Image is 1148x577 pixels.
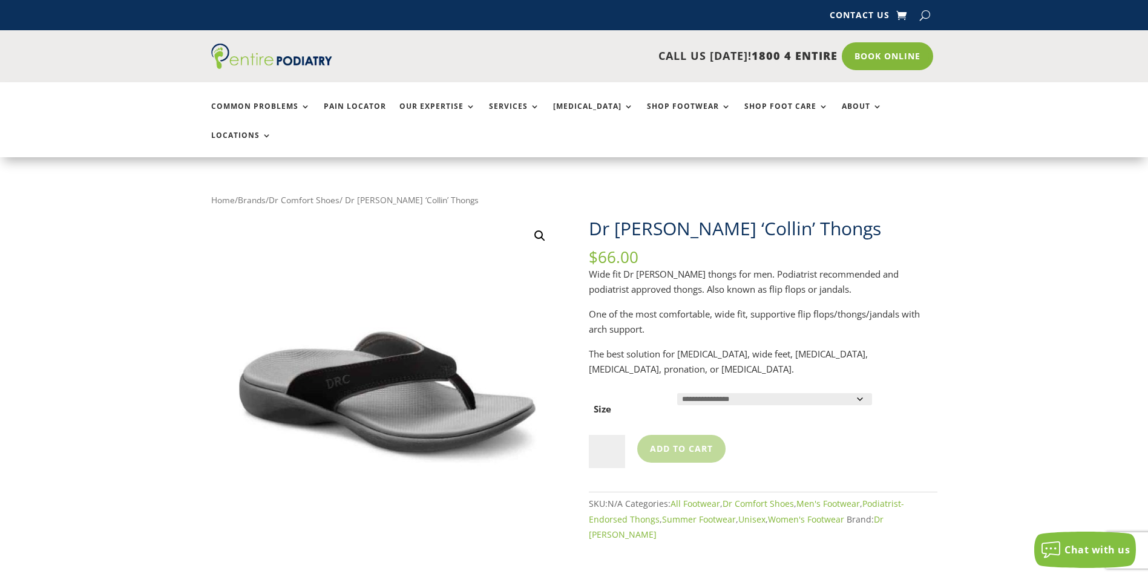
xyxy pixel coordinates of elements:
a: Podiatrist-Endorsed Thongs [589,498,904,525]
span: N/A [608,498,623,509]
p: One of the most comfortable, wide fit, supportive flip flops/thongs/jandals with arch support. [589,307,937,347]
h1: Dr [PERSON_NAME] ‘Collin’ Thongs [589,216,937,250]
p: CALL US [DATE]! [379,48,838,64]
p: The best solution for [MEDICAL_DATA], wide feet, [MEDICAL_DATA], [MEDICAL_DATA], pronation, or [M... [589,347,937,377]
span: SKU: [589,498,623,509]
a: Contact Us [830,11,890,24]
a: Shop Foot Care [744,102,828,128]
a: Shop Footwear [647,102,731,128]
a: [MEDICAL_DATA] [553,102,634,128]
a: Dr Comfort Shoes [269,194,339,206]
a: Our Expertise [399,102,476,128]
a: Book Online [842,42,933,70]
a: Men's Footwear [796,498,860,509]
button: Add to cart [637,435,726,463]
button: Chat with us [1034,532,1136,568]
nav: Breadcrumb [211,192,937,208]
a: About [842,102,882,128]
a: Locations [211,131,272,157]
a: Unisex [738,513,766,525]
a: Summer Footwear [662,513,736,525]
img: logo (1) [211,44,332,69]
a: All Footwear [671,498,720,509]
span: Categories: , , , , , , [589,498,904,525]
bdi: 66.00 [589,246,638,268]
span: 1800 4 ENTIRE [752,48,838,63]
a: Brands [238,194,266,206]
a: Services [489,102,540,128]
a: Home [211,194,235,206]
a: Entire Podiatry [211,59,332,71]
a: Dr Comfort Shoes [723,498,794,509]
span: Chat with us [1064,543,1130,556]
span: $ [589,246,598,268]
a: View full-screen image gallery [529,225,551,247]
label: Size [594,403,611,415]
a: Women's Footwear [768,513,844,525]
a: Common Problems [211,102,310,128]
p: Wide fit Dr [PERSON_NAME] thongs for men. Podiatrist recommended and podiatrist approved thongs. ... [589,267,937,307]
input: Product quantity [589,435,625,469]
a: Pain Locator [324,102,386,128]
